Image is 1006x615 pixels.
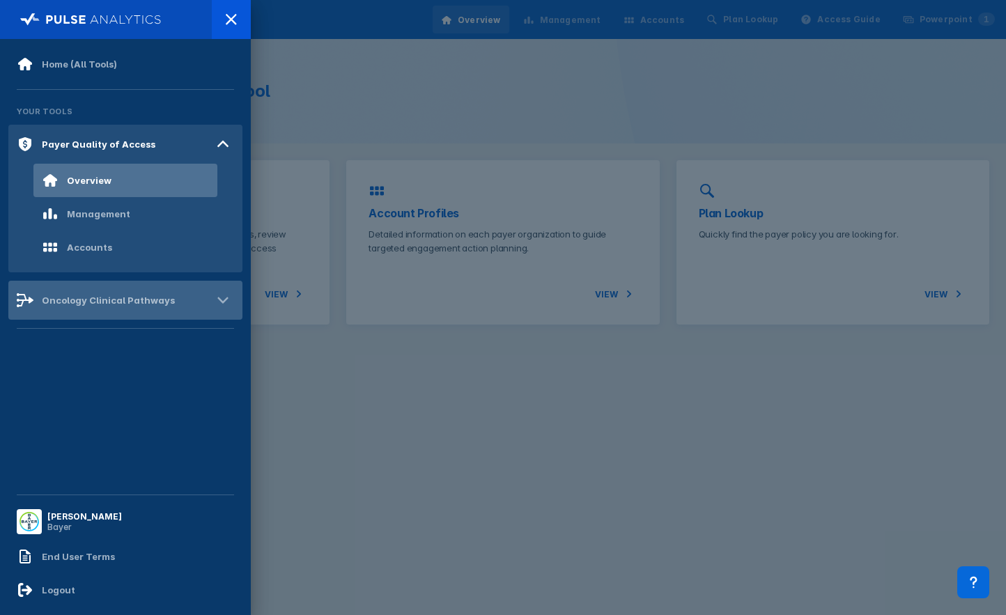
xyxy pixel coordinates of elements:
div: End User Terms [42,551,115,562]
img: menu button [20,512,39,531]
a: Management [8,197,242,231]
a: Home (All Tools) [8,47,242,81]
div: Contact Support [957,566,989,598]
div: Oncology Clinical Pathways [42,295,175,306]
div: Management [67,208,130,219]
a: Accounts [8,231,242,264]
a: End User Terms [8,540,242,573]
img: pulse-logo-full-white.svg [20,10,162,29]
div: Payer Quality of Access [42,139,155,150]
div: Bayer [47,522,122,532]
div: Accounts [67,242,112,253]
div: Your Tools [8,98,242,125]
div: Home (All Tools) [42,59,117,70]
a: Overview [8,164,242,197]
div: Logout [42,584,75,595]
div: Overview [67,175,111,186]
div: [PERSON_NAME] [47,511,122,522]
